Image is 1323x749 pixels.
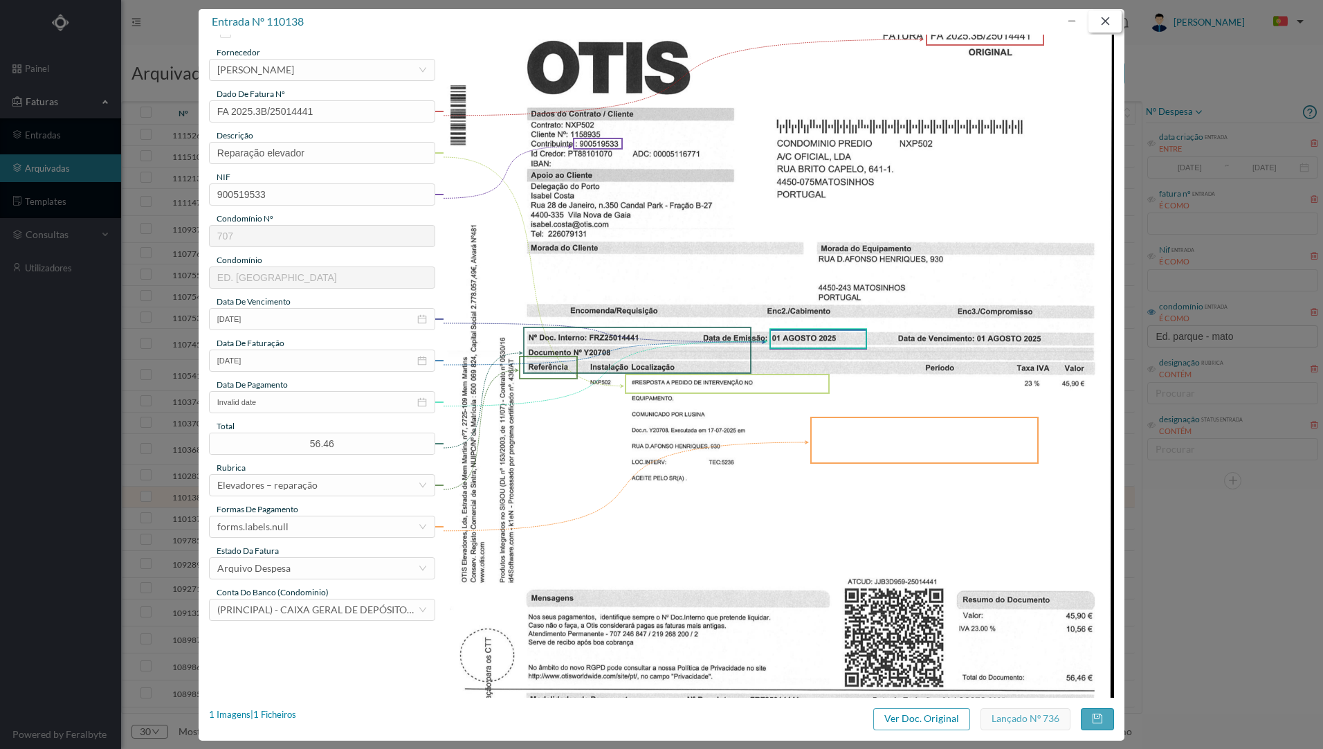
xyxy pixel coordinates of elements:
span: data de vencimento [217,296,291,307]
button: Ver Doc. Original [873,708,970,730]
div: forms.labels.null [217,516,289,537]
span: conta do banco (condominio) [217,587,329,597]
i: icon: down [419,564,427,572]
span: (PRINCIPAL) - CAIXA GERAL DE DEPÓSITOS ([FINANCIAL_ID]) [217,604,491,615]
span: estado da fatura [217,545,279,556]
i: icon: calendar [417,397,427,407]
span: dado de fatura nº [217,89,285,99]
div: Elevadores – reparação [217,475,318,496]
i: icon: down [419,481,427,489]
span: Formas de Pagamento [217,504,298,514]
i: icon: down [419,606,427,614]
i: icon: calendar [417,314,427,324]
span: fornecedor [217,47,260,57]
span: NIF [217,172,230,182]
span: rubrica [217,462,246,473]
i: icon: down [419,66,427,74]
span: condomínio nº [217,213,273,224]
span: data de faturação [217,338,284,348]
span: descrição [217,130,253,141]
div: Arquivo Despesa [217,558,291,579]
div: OTIS ASCENSORES [217,60,294,80]
button: Lançado nº 736 [980,708,1070,730]
i: icon: calendar [417,356,427,366]
div: 1 Imagens | 1 Ficheiros [209,708,296,722]
span: entrada nº 110138 [212,15,304,28]
i: icon: down [419,523,427,531]
span: total [217,421,235,431]
button: PT [1262,11,1309,33]
span: condomínio [217,255,262,265]
span: data de pagamento [217,379,288,390]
